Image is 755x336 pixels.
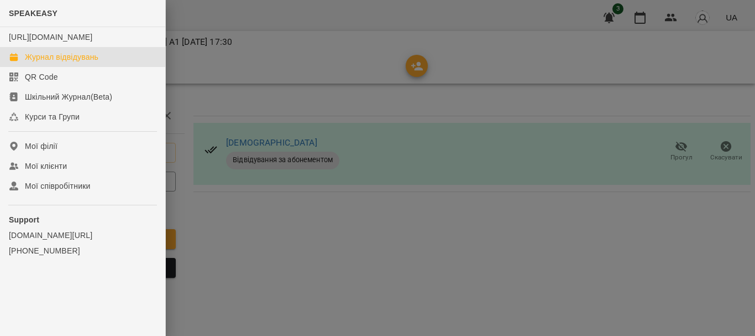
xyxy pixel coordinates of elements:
div: Мої клієнти [25,161,67,172]
div: Шкільний Журнал(Beta) [25,91,112,102]
div: Курси та Групи [25,111,80,122]
div: QR Code [25,71,58,82]
a: [URL][DOMAIN_NAME] [9,33,92,42]
div: Журнал відвідувань [25,51,98,63]
a: [PHONE_NUMBER] [9,245,156,256]
span: SPEAKEASY [9,9,57,18]
div: Мої філії [25,141,57,152]
div: Мої співробітники [25,180,91,192]
a: [DOMAIN_NAME][URL] [9,230,156,241]
p: Support [9,214,156,225]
